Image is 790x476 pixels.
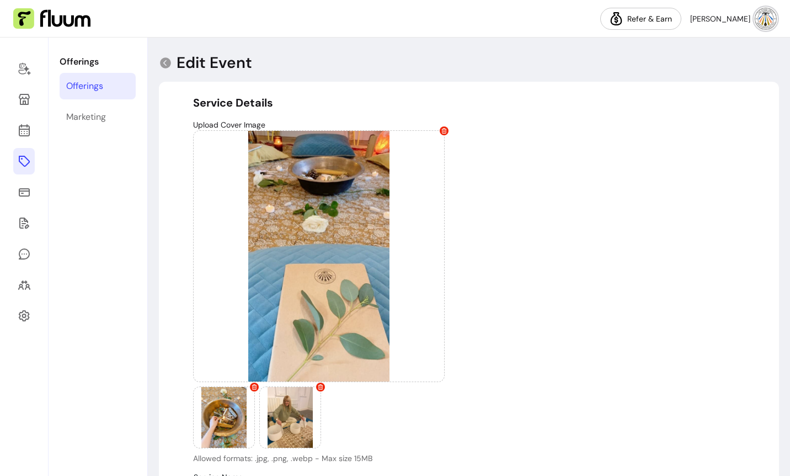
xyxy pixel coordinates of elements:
[177,53,252,73] p: Edit Event
[194,131,444,382] img: https://d3pz9znudhj10h.cloudfront.net/3c95bde0-f343-46b0-aff7-bb24737d9541
[193,130,445,382] div: Provider image 1
[259,387,321,448] div: Provider image 3
[690,13,750,24] span: [PERSON_NAME]
[13,148,35,174] a: Offerings
[755,8,777,30] img: avatar
[193,119,745,130] p: Upload Cover Image
[600,8,681,30] a: Refer & Earn
[60,73,136,99] a: Offerings
[13,210,35,236] a: Forms
[60,104,136,130] a: Marketing
[13,86,35,113] a: Storefront
[194,387,254,448] img: https://d3pz9znudhj10h.cloudfront.net/92a3bce8-0412-49f5-9e8d-3ca017107355
[13,8,90,29] img: Fluum Logo
[13,179,35,205] a: Sales
[13,272,35,298] a: Clients
[13,117,35,144] a: Calendar
[260,387,321,448] img: https://d3pz9znudhj10h.cloudfront.net/8c257b86-f196-428a-9b27-e8f8a88c59f6
[193,387,255,448] div: Provider image 2
[66,80,103,93] div: Offerings
[13,55,35,82] a: Home
[13,303,35,329] a: Settings
[13,241,35,267] a: My Messages
[66,110,106,124] div: Marketing
[193,95,745,110] h5: Service Details
[60,55,136,68] p: Offerings
[193,453,445,464] p: Allowed formats: .jpg, .png, .webp - Max size 15MB
[690,8,777,30] button: avatar[PERSON_NAME]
